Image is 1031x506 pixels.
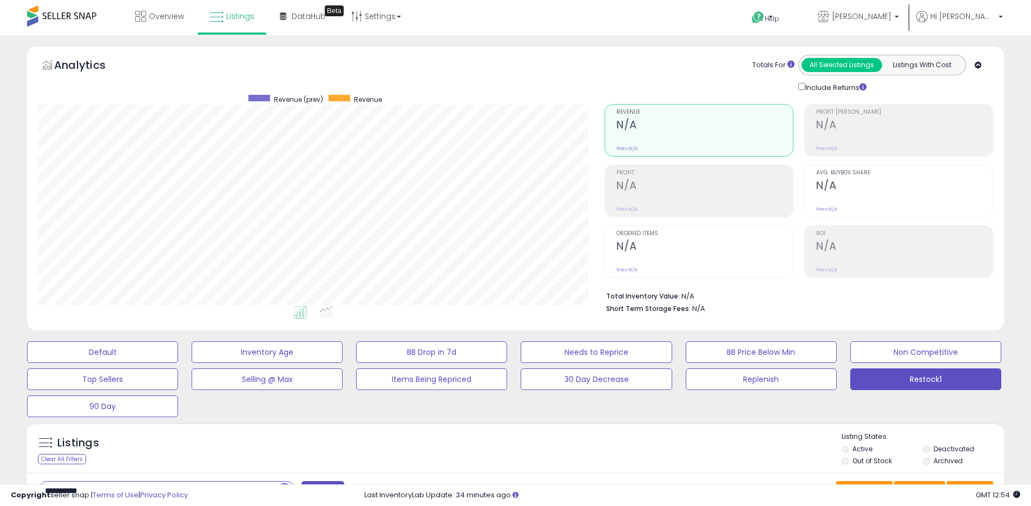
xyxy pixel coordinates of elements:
[11,490,188,501] div: seller snap | |
[616,240,793,255] h2: N/A
[816,119,993,133] h2: N/A
[616,231,793,237] span: Ordered Items
[616,119,793,133] h2: N/A
[27,368,178,390] button: Top Sellers
[27,395,178,417] button: 90 Day
[192,341,343,363] button: Inventory Age
[364,490,1020,501] div: Last InventoryLab Update: 34 minutes ago.
[836,481,892,499] button: Save View
[616,170,793,176] span: Profit
[816,240,993,255] h2: N/A
[850,341,1001,363] button: Non Competitive
[616,179,793,194] h2: N/A
[54,57,127,75] h5: Analytics
[325,5,344,16] div: Tooltip anchor
[916,11,1003,35] a: Hi [PERSON_NAME]
[802,58,882,72] button: All Selected Listings
[192,368,343,390] button: Selling @ Max
[832,11,891,22] span: [PERSON_NAME]
[686,341,837,363] button: BB Price Below Min
[842,432,1004,442] p: Listing States:
[850,368,1001,390] button: Restock1
[930,11,995,22] span: Hi [PERSON_NAME]
[27,341,178,363] button: Default
[816,145,837,152] small: Prev: N/A
[934,444,974,453] label: Deactivated
[790,81,879,93] div: Include Returns
[356,341,507,363] button: BB Drop in 7d
[976,490,1020,500] span: 2025-10-7 12:54 GMT
[852,456,892,465] label: Out of Stock
[606,291,680,301] b: Total Inventory Value:
[521,341,672,363] button: Needs to Reprice
[816,109,993,115] span: Profit [PERSON_NAME]
[816,179,993,194] h2: N/A
[226,11,254,22] span: Listings
[301,481,344,500] button: Filters
[765,14,779,23] span: Help
[852,444,872,453] label: Active
[692,303,705,314] span: N/A
[38,454,86,464] div: Clear All Filters
[274,95,323,104] span: Revenue (prev)
[616,109,793,115] span: Revenue
[616,206,638,212] small: Prev: N/A
[292,11,326,22] span: DataHub
[816,206,837,212] small: Prev: N/A
[686,368,837,390] button: Replenish
[149,11,184,22] span: Overview
[751,11,765,24] i: Get Help
[354,95,382,104] span: Revenue
[606,289,985,302] li: N/A
[606,304,691,313] b: Short Term Storage Fees:
[894,481,945,499] button: Columns
[57,436,99,451] h5: Listings
[947,481,993,499] button: Actions
[816,267,837,273] small: Prev: N/A
[816,231,993,237] span: ROI
[934,456,963,465] label: Archived
[356,368,507,390] button: Items Being Repriced
[816,170,993,176] span: Avg. Buybox Share
[11,490,50,500] strong: Copyright
[743,3,800,35] a: Help
[616,267,638,273] small: Prev: N/A
[521,368,672,390] button: 30 Day Decrease
[752,60,794,70] div: Totals For
[882,58,962,72] button: Listings With Cost
[616,145,638,152] small: Prev: N/A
